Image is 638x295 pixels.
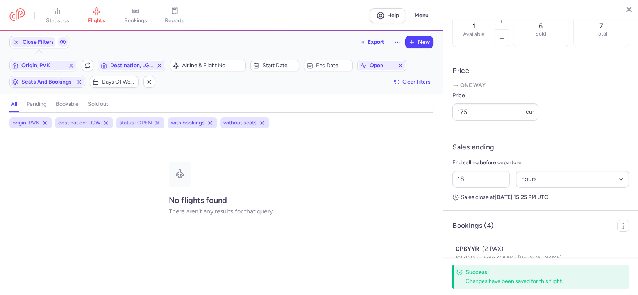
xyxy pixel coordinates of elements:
span: Foto KOURO, [PERSON_NAME] [484,254,562,261]
p: Sales close at [452,194,629,201]
button: Start date [250,60,299,71]
p: Total [595,31,607,37]
button: Clear filters [391,76,433,88]
span: bookings [124,17,147,24]
a: reports [155,7,194,24]
h4: Sales ending [452,143,494,152]
input: ## [452,171,510,188]
p: There aren't any results for that query. [169,208,274,215]
label: Price [452,91,538,100]
button: Export [354,36,390,48]
span: open [370,62,394,69]
span: Seats and bookings [21,79,73,85]
span: Help [387,12,399,18]
span: Destination, LGW [110,62,154,69]
span: destination: LGW [58,119,100,127]
div: Changes have been saved for this flight. [466,277,612,285]
h4: Bookings (4) [452,221,493,230]
span: Start date [263,62,297,69]
button: open [357,60,406,71]
button: Menu [410,8,433,23]
p: 6 [539,22,543,30]
span: status: OPEN [119,119,152,127]
a: flights [77,7,116,24]
span: Days of week [102,79,136,85]
span: Export [368,39,384,45]
h4: Success! [466,268,612,276]
span: eur [526,108,534,115]
p: Sold [535,31,546,37]
a: CitizenPlane red outlined logo [9,8,25,23]
button: Seats and bookings [9,76,85,88]
span: Airline & Flight No. [182,62,243,69]
h4: Price [452,66,629,75]
h4: bookable [56,101,79,108]
span: flights [88,17,105,24]
button: End date [304,60,353,71]
label: Available [463,31,484,37]
h4: all [11,101,17,108]
span: End date [316,62,350,69]
a: statistics [38,7,77,24]
button: Destination, LGW [98,60,166,71]
span: Clear filters [402,79,431,85]
button: Origin, PVK [9,60,77,71]
span: origin: PVK [13,119,39,127]
span: Close Filters [23,39,54,45]
h4: pending [27,101,46,108]
button: Days of week [90,76,139,88]
a: bookings [116,7,155,24]
button: Airline & Flight No. [170,60,246,71]
p: One way [452,82,629,89]
a: Help [370,8,405,23]
button: CPSYYR(2 PAX)€230.00Foto KOURO, [PERSON_NAME] [456,244,626,262]
span: New [418,39,430,45]
p: End selling before departure [452,158,629,167]
div: (2 PAX) [456,244,626,254]
span: with bookings [171,119,205,127]
span: €230.00 [456,254,484,261]
strong: No flights found [169,195,227,205]
span: reports [165,17,184,24]
button: New [406,36,433,48]
strong: [DATE] 15:25 PM UTC [495,194,548,201]
button: Close Filters [10,36,57,48]
span: statistics [46,17,69,24]
span: CPSYYR [456,244,479,254]
p: 7 [599,22,603,30]
span: Origin, PVK [21,62,65,69]
input: --- [452,103,538,121]
h4: sold out [88,101,108,108]
span: without seats [223,119,257,127]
